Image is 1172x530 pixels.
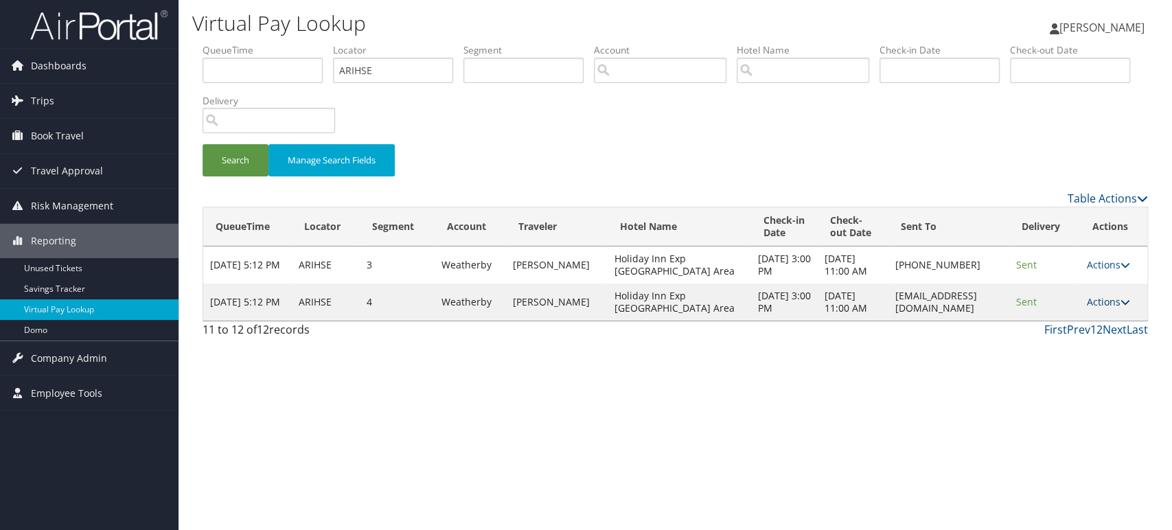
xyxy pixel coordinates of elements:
th: Account: activate to sort column ascending [435,207,506,246]
span: Dashboards [31,49,87,83]
span: Sent [1016,295,1037,308]
span: Company Admin [31,341,107,376]
a: Last [1127,322,1148,337]
span: Sent [1016,258,1037,271]
button: Manage Search Fields [268,144,395,176]
td: [DATE] 11:00 AM [818,246,888,284]
td: [EMAIL_ADDRESS][DOMAIN_NAME] [888,284,1009,321]
label: Hotel Name [737,43,880,57]
td: ARIHSE [292,246,360,284]
img: airportal-logo.png [30,9,168,41]
td: [PERSON_NAME] [506,284,608,321]
h1: Virtual Pay Lookup [192,9,836,38]
td: [DATE] 3:00 PM [751,246,818,284]
span: [PERSON_NAME] [1059,20,1145,35]
th: Check-out Date: activate to sort column ascending [818,207,888,246]
th: Sent To: activate to sort column ascending [888,207,1009,246]
th: Delivery: activate to sort column ascending [1009,207,1080,246]
th: Locator: activate to sort column ascending [292,207,360,246]
span: Risk Management [31,189,113,223]
button: Search [203,144,268,176]
a: Next [1103,322,1127,337]
td: [DATE] 3:00 PM [751,284,818,321]
th: Traveler: activate to sort column ascending [506,207,608,246]
a: Table Actions [1068,191,1148,206]
span: Travel Approval [31,154,103,188]
div: 11 to 12 of records [203,321,424,345]
th: Segment: activate to sort column ascending [360,207,435,246]
th: Hotel Name: activate to sort column ascending [607,207,750,246]
label: Locator [333,43,463,57]
span: Employee Tools [31,376,102,411]
span: 12 [257,322,269,337]
th: Check-in Date: activate to sort column ascending [751,207,818,246]
span: Book Travel [31,119,84,153]
td: [PHONE_NUMBER] [888,246,1009,284]
label: Check-out Date [1010,43,1140,57]
a: Actions [1086,295,1129,308]
a: Prev [1067,322,1090,337]
td: 4 [360,284,435,321]
td: 3 [360,246,435,284]
span: Trips [31,84,54,118]
label: Check-in Date [880,43,1010,57]
td: Weatherby [435,246,506,284]
a: [PERSON_NAME] [1050,7,1158,48]
label: Segment [463,43,594,57]
label: Delivery [203,94,345,108]
td: [DATE] 5:12 PM [203,246,292,284]
td: Holiday Inn Exp [GEOGRAPHIC_DATA] Area [607,246,750,284]
td: [DATE] 5:12 PM [203,284,292,321]
a: Actions [1086,258,1129,271]
a: 1 [1090,322,1096,337]
td: [PERSON_NAME] [506,246,608,284]
label: QueueTime [203,43,333,57]
td: Holiday Inn Exp [GEOGRAPHIC_DATA] Area [607,284,750,321]
td: [DATE] 11:00 AM [818,284,888,321]
td: ARIHSE [292,284,360,321]
th: Actions [1079,207,1147,246]
a: 2 [1096,322,1103,337]
span: Reporting [31,224,76,258]
a: First [1044,322,1067,337]
label: Account [594,43,737,57]
th: QueueTime: activate to sort column ascending [203,207,292,246]
td: Weatherby [435,284,506,321]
